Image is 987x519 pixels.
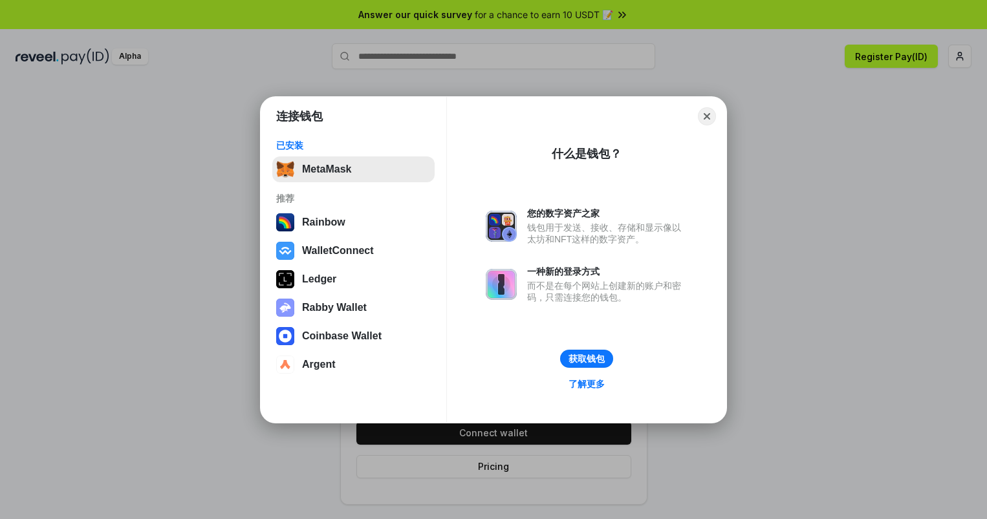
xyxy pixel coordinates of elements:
div: 钱包用于发送、接收、存储和显示像以太坊和NFT这样的数字资产。 [527,222,688,245]
img: svg+xml,%3Csvg%20xmlns%3D%22http%3A%2F%2Fwww.w3.org%2F2000%2Fsvg%22%20width%3D%2228%22%20height%3... [276,270,294,288]
div: 已安装 [276,140,431,151]
div: Ledger [302,273,336,285]
button: MetaMask [272,156,435,182]
img: svg+xml,%3Csvg%20width%3D%2228%22%20height%3D%2228%22%20viewBox%3D%220%200%2028%2028%22%20fill%3D... [276,242,294,260]
img: svg+xml,%3Csvg%20width%3D%2228%22%20height%3D%2228%22%20viewBox%3D%220%200%2028%2028%22%20fill%3D... [276,327,294,345]
button: 获取钱包 [560,350,613,368]
button: Close [698,107,716,125]
img: svg+xml,%3Csvg%20width%3D%22120%22%20height%3D%22120%22%20viewBox%3D%220%200%20120%20120%22%20fil... [276,213,294,231]
div: Argent [302,359,336,370]
img: svg+xml,%3Csvg%20width%3D%2228%22%20height%3D%2228%22%20viewBox%3D%220%200%2028%2028%22%20fill%3D... [276,355,294,374]
div: 推荐 [276,193,431,204]
div: WalletConnect [302,245,374,257]
a: 了解更多 [561,376,613,392]
button: Rainbow [272,209,435,235]
img: svg+xml,%3Csvg%20xmlns%3D%22http%3A%2F%2Fwww.w3.org%2F2000%2Fsvg%22%20fill%3D%22none%22%20viewBox... [486,211,517,242]
div: 获取钱包 [569,353,605,365]
button: Argent [272,352,435,377]
img: svg+xml,%3Csvg%20xmlns%3D%22http%3A%2F%2Fwww.w3.org%2F2000%2Fsvg%22%20fill%3D%22none%22%20viewBox... [276,299,294,317]
button: Coinbase Wallet [272,323,435,349]
button: WalletConnect [272,238,435,264]
img: svg+xml,%3Csvg%20fill%3D%22none%22%20height%3D%2233%22%20viewBox%3D%220%200%2035%2033%22%20width%... [276,160,294,178]
button: Rabby Wallet [272,295,435,321]
div: Coinbase Wallet [302,330,382,342]
div: 一种新的登录方式 [527,266,688,277]
div: 而不是在每个网站上创建新的账户和密码，只需连接您的钱包。 [527,280,688,303]
div: 您的数字资产之家 [527,207,688,219]
div: Rainbow [302,217,345,228]
img: svg+xml,%3Csvg%20xmlns%3D%22http%3A%2F%2Fwww.w3.org%2F2000%2Fsvg%22%20fill%3D%22none%22%20viewBox... [486,269,517,300]
button: Ledger [272,266,435,292]
div: Rabby Wallet [302,302,367,313]
div: MetaMask [302,164,351,175]
div: 了解更多 [569,378,605,390]
h1: 连接钱包 [276,109,323,124]
div: 什么是钱包？ [552,146,622,162]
